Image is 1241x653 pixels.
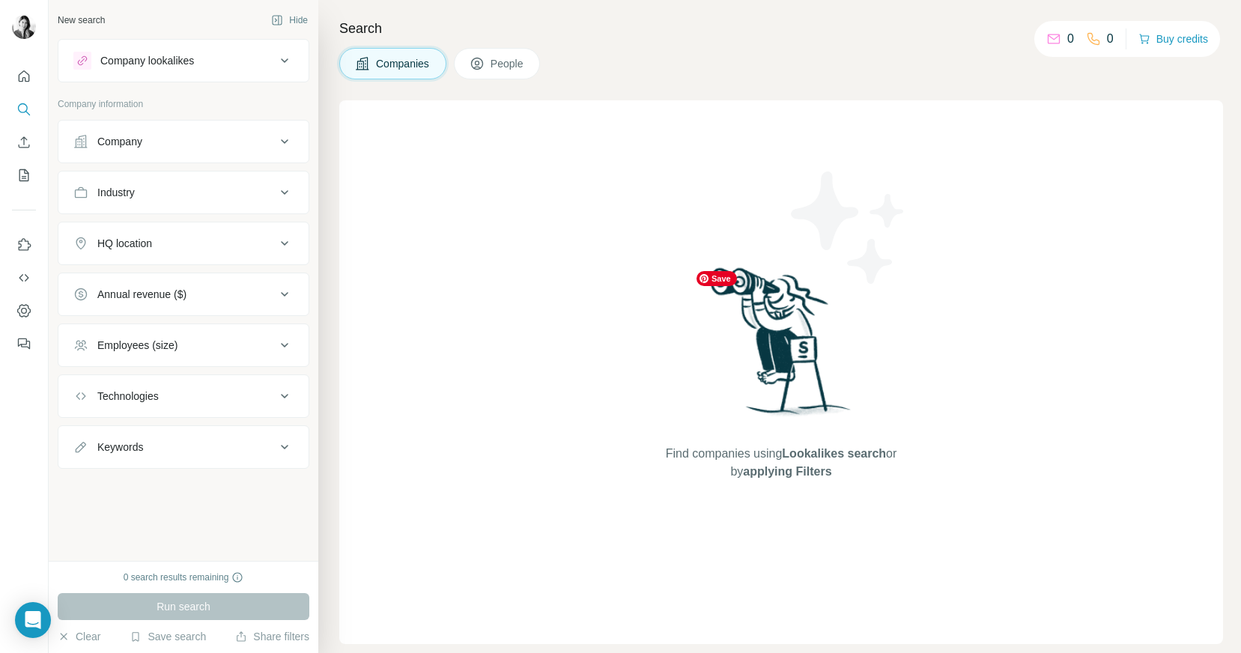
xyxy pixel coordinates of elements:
[124,571,244,584] div: 0 search results remaining
[781,160,916,295] img: Surfe Illustration - Stars
[97,185,135,200] div: Industry
[661,445,901,481] span: Find companies using or by
[12,63,36,90] button: Quick start
[58,276,309,312] button: Annual revenue ($)
[491,56,525,71] span: People
[12,330,36,357] button: Feedback
[782,447,886,460] span: Lookalikes search
[58,43,309,79] button: Company lookalikes
[12,231,36,258] button: Use Surfe on LinkedIn
[97,389,159,404] div: Technologies
[12,96,36,123] button: Search
[58,327,309,363] button: Employees (size)
[97,287,186,302] div: Annual revenue ($)
[743,465,831,478] span: applying Filters
[97,338,177,353] div: Employees (size)
[58,97,309,111] p: Company information
[12,264,36,291] button: Use Surfe API
[58,429,309,465] button: Keywords
[697,271,737,286] span: Save
[1067,30,1074,48] p: 0
[261,9,318,31] button: Hide
[376,56,431,71] span: Companies
[58,124,309,160] button: Company
[12,162,36,189] button: My lists
[12,15,36,39] img: Avatar
[58,174,309,210] button: Industry
[97,440,143,455] div: Keywords
[15,602,51,638] div: Open Intercom Messenger
[339,18,1223,39] h4: Search
[58,629,100,644] button: Clear
[703,264,859,431] img: Surfe Illustration - Woman searching with binoculars
[97,236,152,251] div: HQ location
[58,378,309,414] button: Technologies
[58,225,309,261] button: HQ location
[1107,30,1114,48] p: 0
[1138,28,1208,49] button: Buy credits
[58,13,105,27] div: New search
[130,629,206,644] button: Save search
[100,53,194,68] div: Company lookalikes
[97,134,142,149] div: Company
[12,129,36,156] button: Enrich CSV
[235,629,309,644] button: Share filters
[12,297,36,324] button: Dashboard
